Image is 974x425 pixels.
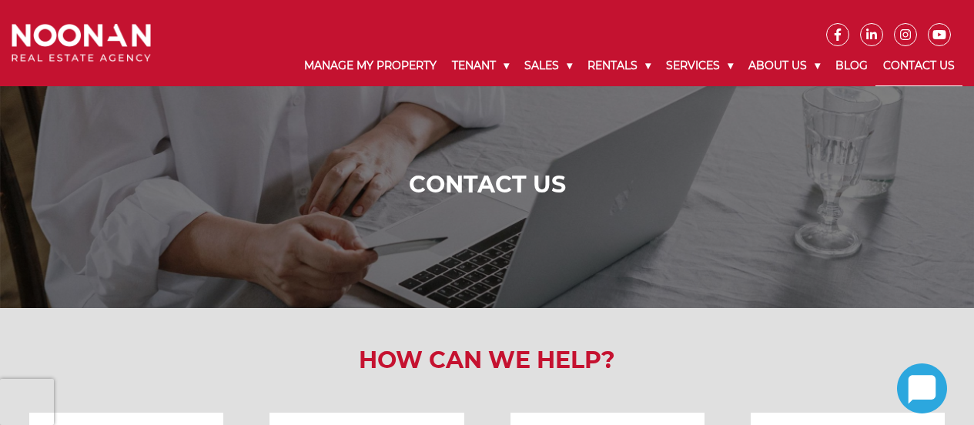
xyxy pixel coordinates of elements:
a: Services [658,46,741,85]
a: About Us [741,46,828,85]
a: Tenant [444,46,517,85]
a: Rentals [580,46,658,85]
a: Contact Us [875,46,962,86]
a: Manage My Property [296,46,444,85]
a: Blog [828,46,875,85]
img: Noonan Real Estate Agency [12,24,151,62]
a: Sales [517,46,580,85]
h1: Contact Us [15,171,959,199]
